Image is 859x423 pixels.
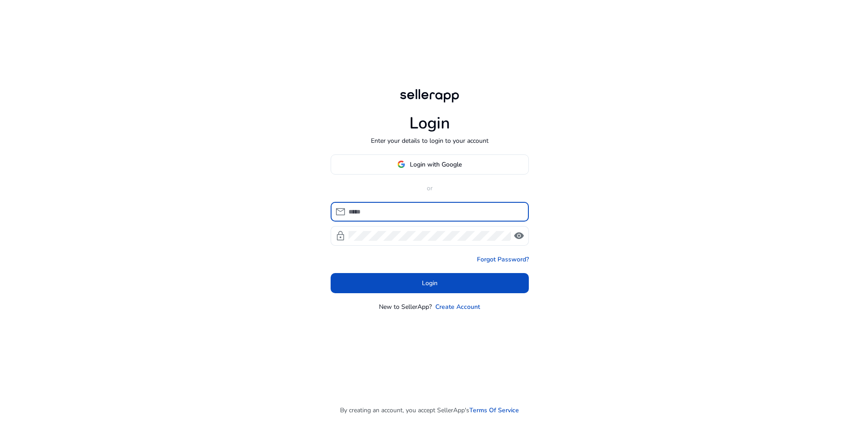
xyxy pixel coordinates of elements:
p: or [331,184,529,193]
span: Login [422,278,438,288]
span: Login with Google [410,160,462,169]
img: google-logo.svg [397,160,405,168]
a: Terms Of Service [469,406,519,415]
p: New to SellerApp? [379,302,432,312]
p: Enter your details to login to your account [371,136,489,145]
a: Create Account [435,302,480,312]
button: Login with Google [331,154,529,175]
span: mail [335,206,346,217]
h1: Login [409,114,450,133]
span: visibility [514,231,524,241]
a: Forgot Password? [477,255,529,264]
button: Login [331,273,529,293]
span: lock [335,231,346,241]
